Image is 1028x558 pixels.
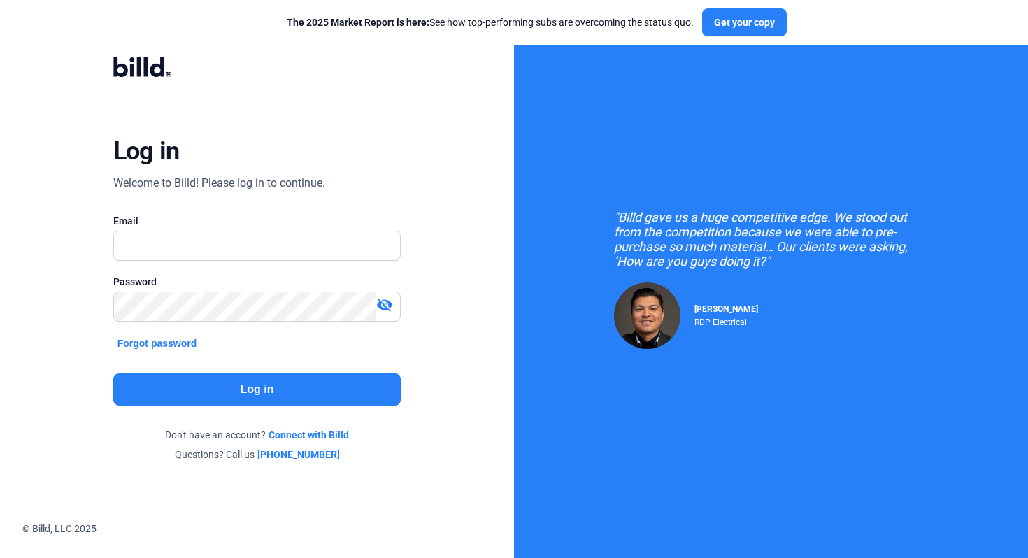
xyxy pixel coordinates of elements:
[694,314,758,327] div: RDP Electrical
[287,17,429,28] span: The 2025 Market Report is here:
[113,275,401,289] div: Password
[113,448,401,462] div: Questions? Call us
[113,136,180,166] div: Log in
[376,296,393,313] mat-icon: visibility_off
[614,210,929,269] div: "Billd gave us a huge competitive edge. We stood out from the competition because we were able to...
[269,428,349,442] a: Connect with Billd
[287,15,694,29] div: See how top-performing subs are overcoming the status quo.
[614,282,680,349] img: Raul Pacheco
[113,175,325,192] div: Welcome to Billd! Please log in to continue.
[113,336,201,351] button: Forgot password
[113,214,401,228] div: Email
[257,448,340,462] a: [PHONE_NUMBER]
[113,428,401,442] div: Don't have an account?
[113,373,401,406] button: Log in
[694,304,758,314] span: [PERSON_NAME]
[702,8,787,36] button: Get your copy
